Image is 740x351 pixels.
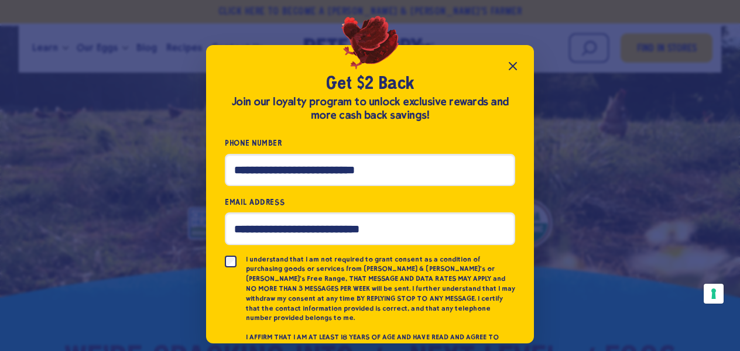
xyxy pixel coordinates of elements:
div: Join our loyalty program to unlock exclusive rewards and more cash back savings! [225,95,515,122]
p: I understand that I am not required to grant consent as a condition of purchasing goods or servic... [246,254,515,324]
button: Your consent preferences for tracking technologies [704,284,724,304]
label: Phone Number [225,136,515,150]
input: I understand that I am not required to grant consent as a condition of purchasing goods or servic... [225,256,237,267]
h2: Get $2 Back [225,73,515,95]
button: Close popup [501,54,525,78]
label: Email Address [225,195,515,209]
